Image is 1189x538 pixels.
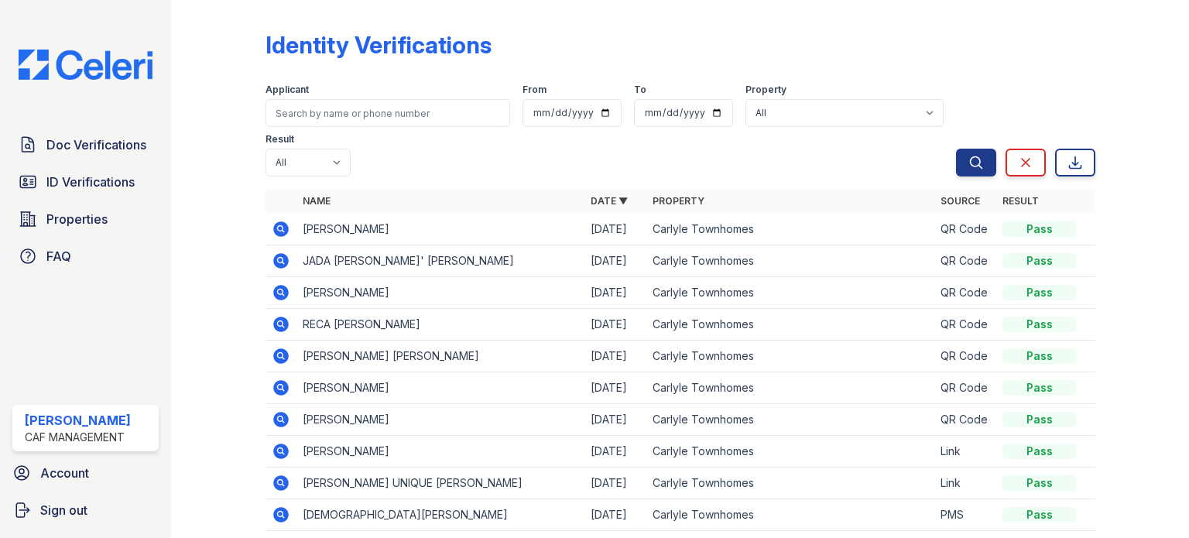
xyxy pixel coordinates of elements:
a: Properties [12,204,159,235]
td: Carlyle Townhomes [646,404,934,436]
td: [DATE] [584,468,646,499]
span: Sign out [40,501,87,519]
td: QR Code [934,404,996,436]
td: Carlyle Townhomes [646,372,934,404]
td: Carlyle Townhomes [646,245,934,277]
td: RECA [PERSON_NAME] [296,309,584,341]
td: Link [934,468,996,499]
div: Pass [1002,444,1077,459]
td: [PERSON_NAME] [296,214,584,245]
td: [PERSON_NAME] UNIQUE [PERSON_NAME] [296,468,584,499]
td: PMS [934,499,996,531]
td: Carlyle Townhomes [646,468,934,499]
td: [DEMOGRAPHIC_DATA][PERSON_NAME] [296,499,584,531]
td: Carlyle Townhomes [646,214,934,245]
label: Result [266,133,294,146]
td: Carlyle Townhomes [646,341,934,372]
td: [PERSON_NAME] [PERSON_NAME] [296,341,584,372]
td: QR Code [934,372,996,404]
a: FAQ [12,241,159,272]
td: [DATE] [584,277,646,309]
td: [DATE] [584,341,646,372]
div: Pass [1002,285,1077,300]
div: Pass [1002,348,1077,364]
span: Doc Verifications [46,135,146,154]
td: JADA [PERSON_NAME]' [PERSON_NAME] [296,245,584,277]
span: Properties [46,210,108,228]
td: [DATE] [584,214,646,245]
span: FAQ [46,247,71,266]
div: Pass [1002,221,1077,237]
label: From [523,84,547,96]
div: CAF Management [25,430,131,445]
td: QR Code [934,245,996,277]
td: [DATE] [584,404,646,436]
a: Date ▼ [591,195,628,207]
td: Carlyle Townhomes [646,309,934,341]
div: Pass [1002,475,1077,491]
label: Property [745,84,786,96]
div: Pass [1002,380,1077,396]
td: [DATE] [584,309,646,341]
label: Applicant [266,84,309,96]
a: Account [6,457,165,488]
div: Pass [1002,412,1077,427]
div: Pass [1002,507,1077,523]
td: Carlyle Townhomes [646,277,934,309]
td: [DATE] [584,499,646,531]
td: [PERSON_NAME] [296,436,584,468]
span: Account [40,464,89,482]
div: Pass [1002,253,1077,269]
td: QR Code [934,341,996,372]
td: [PERSON_NAME] [296,277,584,309]
a: Name [303,195,331,207]
div: Identity Verifications [266,31,492,59]
td: QR Code [934,277,996,309]
td: Carlyle Townhomes [646,499,934,531]
td: [PERSON_NAME] [296,404,584,436]
td: QR Code [934,214,996,245]
td: QR Code [934,309,996,341]
td: [DATE] [584,245,646,277]
div: Pass [1002,317,1077,332]
input: Search by name or phone number [266,99,510,127]
a: Doc Verifications [12,129,159,160]
div: [PERSON_NAME] [25,411,131,430]
a: Result [1002,195,1039,207]
label: To [634,84,646,96]
td: [DATE] [584,372,646,404]
a: Source [941,195,980,207]
img: CE_Logo_Blue-a8612792a0a2168367f1c8372b55b34899dd931a85d93a1a3d3e32e68fde9ad4.png [6,50,165,80]
td: [PERSON_NAME] [296,372,584,404]
td: Link [934,436,996,468]
a: Property [653,195,704,207]
a: Sign out [6,495,165,526]
td: Carlyle Townhomes [646,436,934,468]
span: ID Verifications [46,173,135,191]
a: ID Verifications [12,166,159,197]
td: [DATE] [584,436,646,468]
